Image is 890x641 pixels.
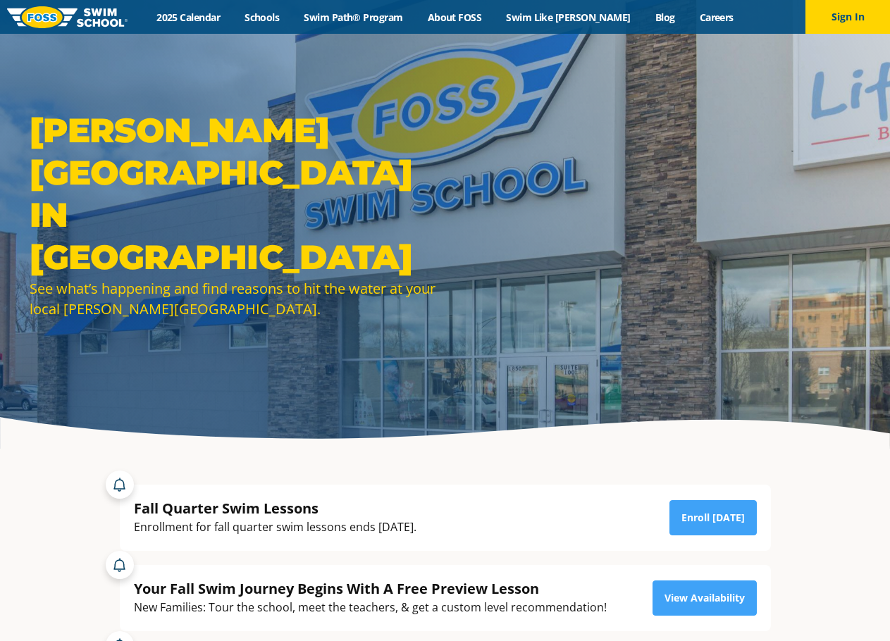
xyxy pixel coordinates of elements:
a: Swim Like [PERSON_NAME] [494,11,643,24]
a: Swim Path® Program [292,11,415,24]
a: 2025 Calendar [144,11,233,24]
a: Enroll [DATE] [669,500,757,535]
a: Schools [233,11,292,24]
div: Enrollment for fall quarter swim lessons ends [DATE]. [134,518,416,537]
h1: [PERSON_NAME][GEOGRAPHIC_DATA] in [GEOGRAPHIC_DATA] [30,109,438,278]
img: FOSS Swim School Logo [7,6,128,28]
div: Your Fall Swim Journey Begins With A Free Preview Lesson [134,579,607,598]
a: Blog [643,11,687,24]
a: View Availability [653,580,757,616]
div: New Families: Tour the school, meet the teachers, & get a custom level recommendation! [134,598,607,617]
a: Careers [687,11,746,24]
a: About FOSS [415,11,494,24]
div: See what’s happening and find reasons to hit the water at your local [PERSON_NAME][GEOGRAPHIC_DATA]. [30,278,438,319]
div: Fall Quarter Swim Lessons [134,499,416,518]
